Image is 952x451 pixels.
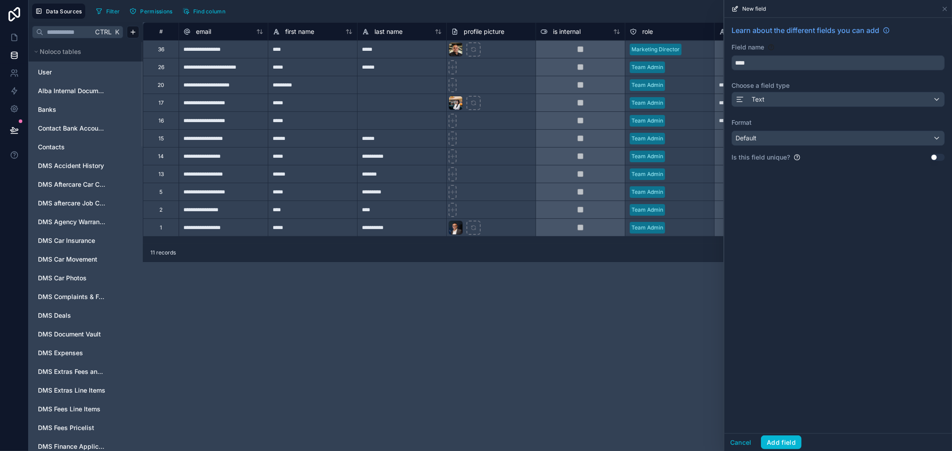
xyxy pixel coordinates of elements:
div: DMS Aftercare Car Complaints [34,177,137,192]
span: Contacts [38,143,65,152]
div: DMS Extras Fees and Prices [34,365,137,379]
span: K [114,29,120,35]
label: Field name [732,43,764,52]
span: last name [374,27,403,36]
a: Banks [38,105,107,114]
a: DMS aftercare Job Cards [38,199,107,208]
div: DMS Expenses [34,346,137,360]
a: Learn about the different fields you can add [732,25,890,36]
span: DMS Extras Line Items [38,386,105,395]
a: DMS Car Movement [38,255,107,264]
a: Contacts [38,143,107,152]
span: profile picture [464,27,504,36]
div: DMS Car Movement [34,252,137,266]
div: DMS Deals [34,308,137,323]
a: DMS Car Photos [38,274,107,283]
span: Learn about the different fields you can add [732,25,879,36]
div: 2 [159,206,162,213]
label: Choose a field type [732,81,945,90]
a: DMS Finance Applications [38,442,107,451]
div: DMS Document Vault [34,327,137,341]
span: Text [752,95,765,104]
div: 16 [158,117,164,124]
div: 36 [158,46,164,53]
span: DMS Document Vault [38,330,101,339]
span: DMS Deals [38,311,71,320]
a: DMS Aftercare Car Complaints [38,180,107,189]
div: # [150,28,172,35]
span: Ctrl [94,26,112,37]
button: Add field [761,435,802,450]
a: Contact Bank Account information [38,124,107,133]
span: Find column [193,8,225,15]
div: Marketing Director [632,45,680,53]
span: Noloco tables [40,47,81,56]
button: Cancel [724,435,757,450]
div: DMS Accident History [34,159,137,173]
span: User [38,68,52,77]
span: first name [285,27,314,36]
button: Text [732,92,945,107]
label: Is this field unique? [732,153,790,162]
button: Permissions [126,4,175,18]
div: DMS Car Photos [34,271,137,285]
button: Filter [92,4,123,18]
div: DMS Agency Warranty & Service Contract Validity [34,215,137,229]
div: DMS Fees Line Items [34,402,137,416]
button: Find column [179,4,229,18]
span: is internal [553,27,581,36]
a: DMS Deals [38,311,107,320]
div: 15 [158,135,164,142]
span: DMS Accident History [38,161,104,170]
span: New field [742,5,766,12]
div: DMS aftercare Job Cards [34,196,137,210]
div: 13 [158,171,164,178]
div: Contact Bank Account information [34,121,137,135]
div: Team Admin [632,81,663,89]
a: DMS Document Vault [38,330,107,339]
span: DMS Agency Warranty & Service Contract Validity [38,217,107,226]
a: DMS Expenses [38,348,107,357]
button: Noloco tables [32,45,134,58]
span: 11 records [150,249,176,256]
span: Permissions [140,8,172,15]
span: Filter [106,8,120,15]
div: Team Admin [632,117,663,125]
div: DMS Complaints & Feedback [34,290,137,304]
span: DMS Car Insurance [38,236,95,245]
span: DMS Fees Line Items [38,405,100,414]
div: Banks [34,102,137,117]
span: role [642,27,653,36]
div: User [34,65,137,79]
a: DMS Complaints & Feedback [38,292,107,301]
div: Team Admin [632,152,663,160]
div: 17 [158,99,164,107]
div: Team Admin [632,188,663,196]
a: User [38,68,107,77]
button: Default [732,131,945,146]
div: Team Admin [632,135,663,143]
div: Team Admin [632,99,663,107]
div: 20 [158,82,164,89]
button: Data Sources [32,4,85,19]
span: Data Sources [46,8,82,15]
span: Banks [38,105,56,114]
label: Format [732,118,945,127]
div: DMS Fees Pricelist [34,421,137,435]
a: DMS Car Insurance [38,236,107,245]
a: DMS Extras Fees and Prices [38,367,107,376]
div: 5 [159,189,162,196]
span: DMS Car Photos [38,274,87,283]
span: Default [736,134,757,142]
a: DMS Extras Line Items [38,386,107,395]
div: Alba Internal Documents [34,84,137,98]
span: Alba Internal Documents [38,86,107,95]
div: Team Admin [632,170,663,178]
span: DMS Car Movement [38,255,97,264]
